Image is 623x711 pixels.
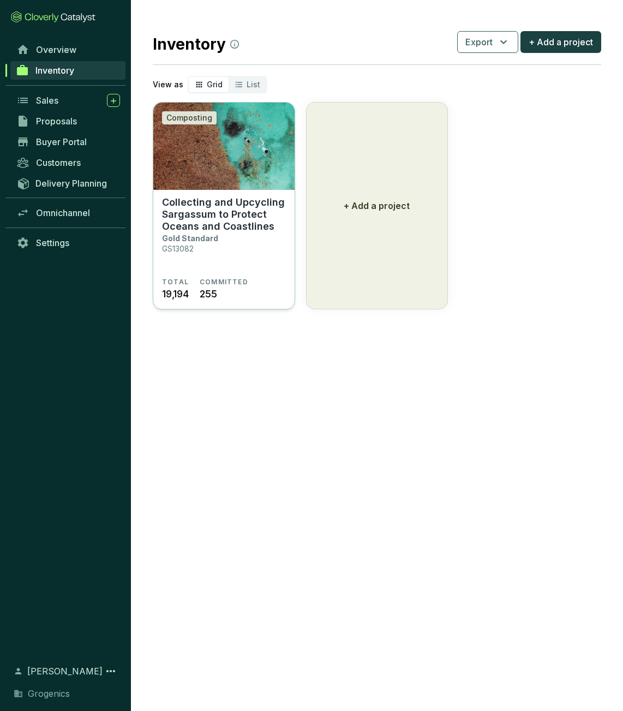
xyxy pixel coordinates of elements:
a: Overview [11,40,125,59]
button: + Add a project [306,102,448,309]
span: Buyer Portal [36,136,87,147]
img: Collecting and Upcycling Sargassum to Protect Oceans and Coastlines [153,103,295,190]
a: Delivery Planning [11,174,125,192]
span: Settings [36,237,69,248]
span: [PERSON_NAME] [27,665,103,678]
span: Omnichannel [36,207,90,218]
span: Export [465,35,493,49]
a: Proposals [11,112,125,130]
button: + Add a project [520,31,601,53]
span: Grogenics [28,687,70,700]
a: Sales [11,91,125,110]
p: Collecting and Upcycling Sargassum to Protect Oceans and Coastlines [162,196,286,232]
span: Delivery Planning [35,178,107,189]
a: Customers [11,153,125,172]
a: Inventory [10,61,125,80]
p: View as [153,79,183,90]
span: Proposals [36,116,77,127]
span: Customers [36,157,81,168]
button: Export [457,31,518,53]
div: segmented control [188,76,267,93]
span: List [247,80,260,89]
span: Grid [207,80,223,89]
a: Omnichannel [11,204,125,222]
span: 255 [200,286,217,301]
span: Inventory [35,65,74,76]
p: Gold Standard [162,234,218,243]
a: Buyer Portal [11,133,125,151]
div: Composting [162,111,217,124]
a: Settings [11,234,125,252]
span: TOTAL [162,278,189,286]
p: GS13082 [162,244,194,253]
span: 19,194 [162,286,189,301]
span: Overview [36,44,76,55]
span: + Add a project [529,35,593,49]
span: COMMITTED [200,278,248,286]
span: Sales [36,95,58,106]
h2: Inventory [153,33,239,56]
p: + Add a project [344,199,410,212]
a: Collecting and Upcycling Sargassum to Protect Oceans and CoastlinesCompostingCollecting and Upcyc... [153,102,295,309]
